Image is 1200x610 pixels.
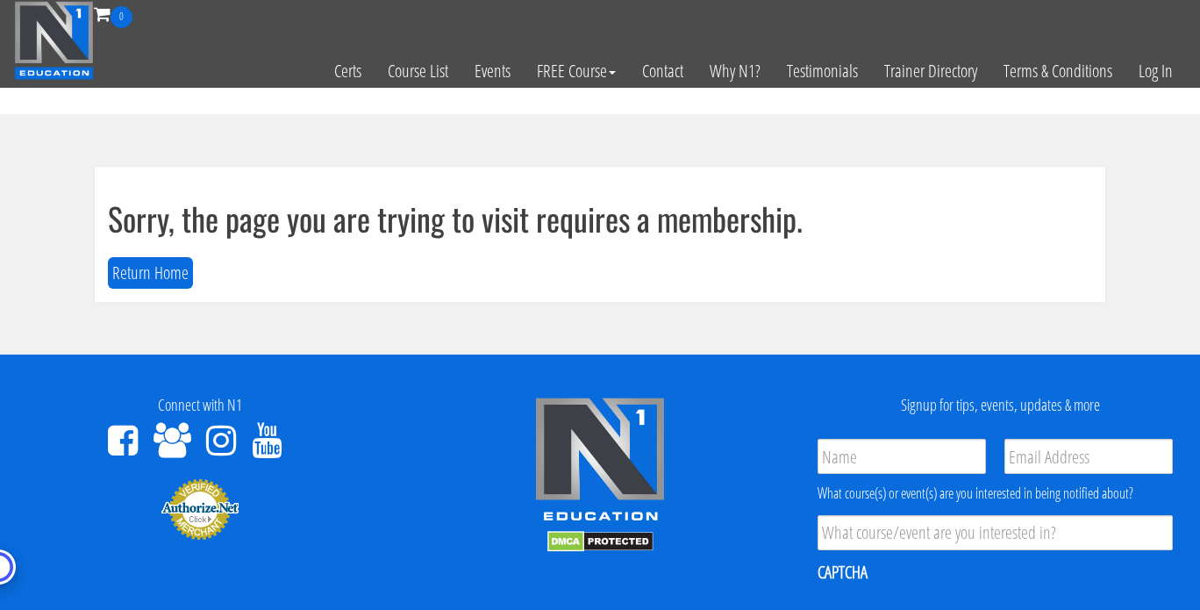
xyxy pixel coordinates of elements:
[696,28,774,114] a: Why N1?
[547,531,654,552] img: DMCA.com Protection Status
[534,397,666,527] img: n1-edu-logo
[813,397,1187,414] h4: Signup for tips, events, updates & more
[321,28,375,114] a: Certs
[111,6,132,28] span: 0
[108,201,1092,236] h1: Sorry, the page you are trying to visit requires a membership.
[108,257,193,290] button: Return Home
[94,2,132,25] a: 0
[161,477,239,541] img: Authorize.Net Merchant - Click to Verify
[818,515,1173,550] input: What course/event are you interested in?
[524,28,629,114] a: FREE Course
[14,1,94,80] img: n1-education
[629,28,696,114] a: Contact
[13,397,387,414] h4: Connect with N1
[461,28,524,114] a: Events
[1125,28,1186,114] a: Log In
[818,561,868,584] label: CAPTCHA
[990,28,1125,114] a: Terms & Conditions
[375,28,461,114] a: Course List
[1004,439,1173,474] input: Email Address
[774,28,871,114] a: Testimonials
[818,439,986,474] input: Name
[871,28,990,114] a: Trainer Directory
[818,483,1173,504] div: What course(s) or event(s) are you interested in being notified about?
